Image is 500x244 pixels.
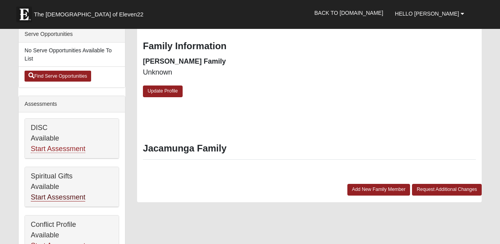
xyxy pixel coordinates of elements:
[143,85,183,97] a: Update Profile
[308,3,389,23] a: Back to [DOMAIN_NAME]
[16,7,32,22] img: Eleven22 logo
[395,11,459,17] span: Hello [PERSON_NAME]
[19,26,125,43] div: Serve Opportunities
[34,11,143,18] span: The [DEMOGRAPHIC_DATA] of Eleven22
[143,41,476,52] h3: Family Information
[347,184,410,195] a: Add New Family Member
[25,71,91,82] a: Find Serve Opportunities
[19,43,125,67] li: No Serve Opportunities Available To List
[143,57,303,67] dt: [PERSON_NAME] Family
[143,68,303,78] dd: Unknown
[412,184,482,195] a: Request Additional Changes
[25,167,119,207] div: Spiritual Gifts Available
[31,193,85,201] a: Start Assessment
[12,3,168,22] a: The [DEMOGRAPHIC_DATA] of Eleven22
[19,96,125,112] div: Assessments
[25,119,119,159] div: DISC Available
[389,4,470,23] a: Hello [PERSON_NAME]
[143,143,476,154] h3: Jacamunga Family
[31,145,85,153] a: Start Assessment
